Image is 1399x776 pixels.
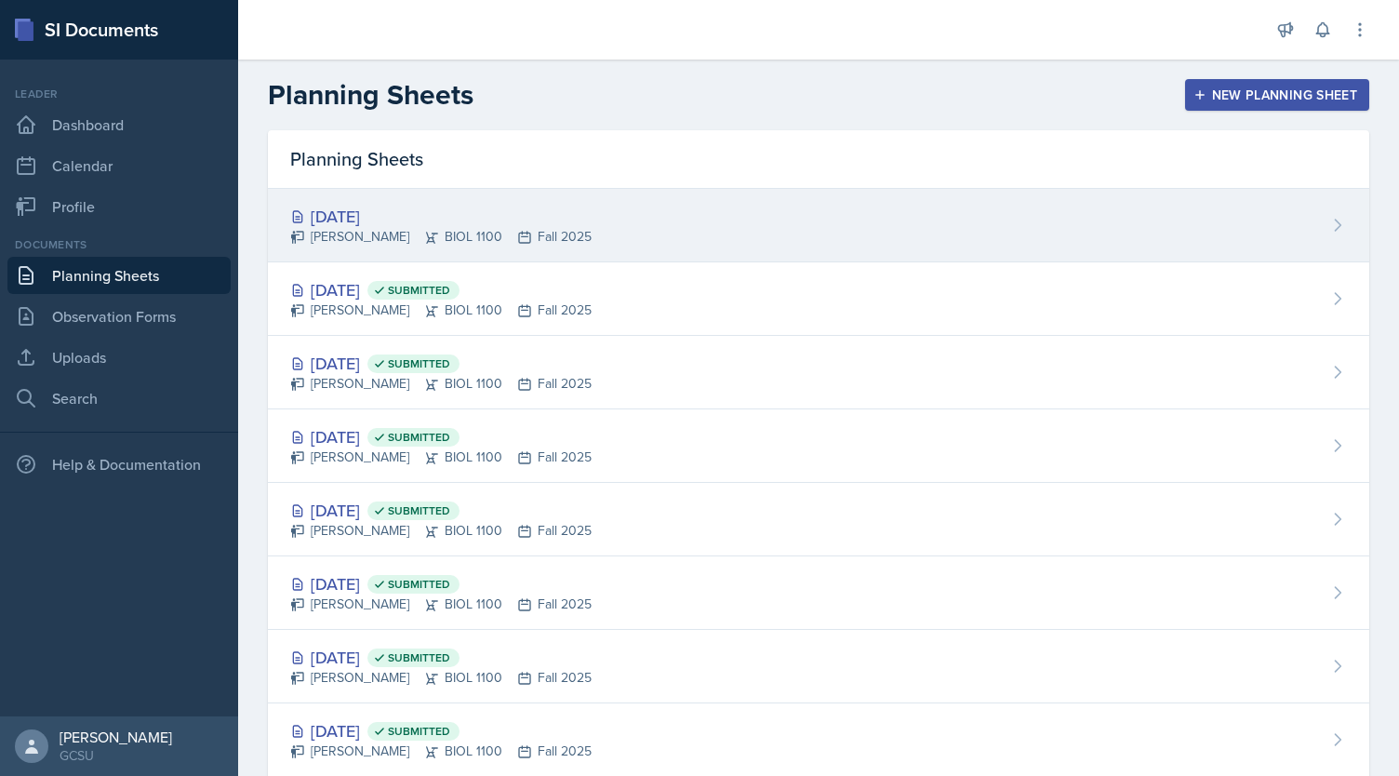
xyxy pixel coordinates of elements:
span: Submitted [388,356,450,371]
div: [PERSON_NAME] BIOL 1100 Fall 2025 [290,227,592,247]
span: Submitted [388,724,450,739]
div: [DATE] [290,718,592,743]
h2: Planning Sheets [268,78,473,112]
span: Submitted [388,577,450,592]
div: [DATE] [290,351,592,376]
div: [PERSON_NAME] BIOL 1100 Fall 2025 [290,742,592,761]
span: Submitted [388,430,450,445]
button: New Planning Sheet [1185,79,1369,111]
div: GCSU [60,746,172,765]
a: [DATE] [PERSON_NAME]BIOL 1100Fall 2025 [268,189,1369,262]
div: Documents [7,236,231,253]
div: Planning Sheets [268,130,1369,189]
a: [DATE] Submitted [PERSON_NAME]BIOL 1100Fall 2025 [268,336,1369,409]
span: Submitted [388,283,450,298]
a: Search [7,380,231,417]
div: [PERSON_NAME] BIOL 1100 Fall 2025 [290,374,592,394]
div: [DATE] [290,571,592,596]
a: Uploads [7,339,231,376]
div: [DATE] [290,277,592,302]
div: [PERSON_NAME] BIOL 1100 Fall 2025 [290,595,592,614]
div: [DATE] [290,204,592,229]
a: [DATE] Submitted [PERSON_NAME]BIOL 1100Fall 2025 [268,262,1369,336]
a: Calendar [7,147,231,184]
a: [DATE] Submitted [PERSON_NAME]BIOL 1100Fall 2025 [268,556,1369,630]
div: [PERSON_NAME] BIOL 1100 Fall 2025 [290,448,592,467]
div: Help & Documentation [7,446,231,483]
div: New Planning Sheet [1197,87,1357,102]
a: [DATE] Submitted [PERSON_NAME]BIOL 1100Fall 2025 [268,483,1369,556]
div: [PERSON_NAME] BIOL 1100 Fall 2025 [290,301,592,320]
span: Submitted [388,650,450,665]
div: [DATE] [290,424,592,449]
div: [DATE] [290,645,592,670]
div: [PERSON_NAME] BIOL 1100 Fall 2025 [290,521,592,541]
div: Leader [7,86,231,102]
a: [DATE] Submitted [PERSON_NAME]BIOL 1100Fall 2025 [268,409,1369,483]
a: Dashboard [7,106,231,143]
span: Submitted [388,503,450,518]
div: [DATE] [290,498,592,523]
a: Profile [7,188,231,225]
a: Planning Sheets [7,257,231,294]
a: [DATE] Submitted [PERSON_NAME]BIOL 1100Fall 2025 [268,630,1369,703]
div: [PERSON_NAME] BIOL 1100 Fall 2025 [290,668,592,688]
div: [PERSON_NAME] [60,728,172,746]
a: Observation Forms [7,298,231,335]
